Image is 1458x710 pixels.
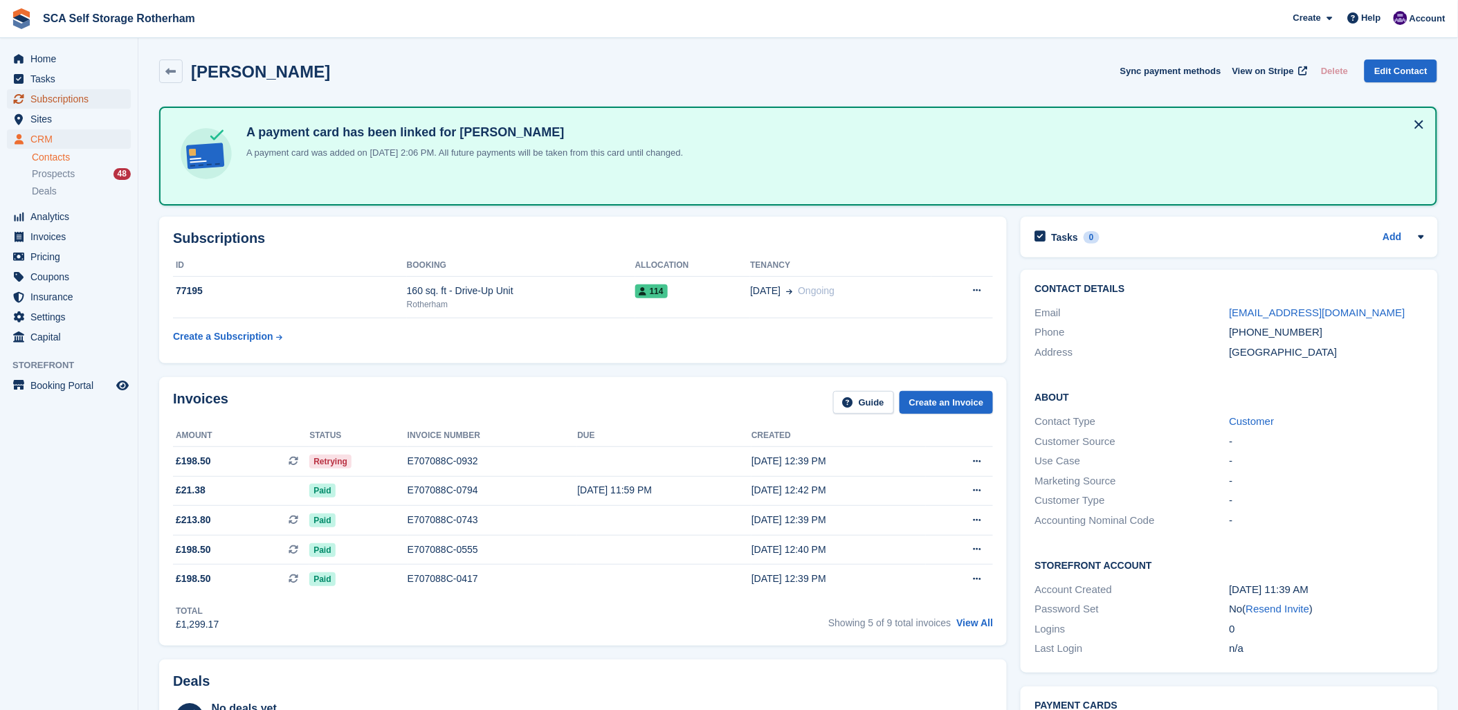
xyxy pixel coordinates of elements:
[1035,641,1229,657] div: Last Login
[30,69,113,89] span: Tasks
[7,129,131,149] a: menu
[1315,60,1354,82] button: Delete
[12,358,138,372] span: Storefront
[173,230,993,246] h2: Subscriptions
[7,307,131,327] a: menu
[828,617,951,628] span: Showing 5 of 9 total invoices
[176,454,211,468] span: £198.50
[30,307,113,327] span: Settings
[1230,307,1405,318] a: [EMAIL_ADDRESS][DOMAIN_NAME]
[173,425,309,447] th: Amount
[114,377,131,394] a: Preview store
[751,572,926,586] div: [DATE] 12:39 PM
[32,185,57,198] span: Deals
[1362,11,1381,25] span: Help
[1383,230,1402,246] a: Add
[1035,621,1229,637] div: Logins
[1230,434,1424,450] div: -
[751,543,926,557] div: [DATE] 12:40 PM
[751,483,926,498] div: [DATE] 12:42 PM
[32,167,75,181] span: Prospects
[1293,11,1321,25] span: Create
[30,129,113,149] span: CRM
[7,89,131,109] a: menu
[751,513,926,527] div: [DATE] 12:39 PM
[1243,603,1313,615] span: ( )
[1230,621,1424,637] div: 0
[408,543,578,557] div: E707088C-0555
[241,125,683,140] h4: A payment card has been linked for [PERSON_NAME]
[11,8,32,29] img: stora-icon-8386f47178a22dfd0bd8f6a31ec36ba5ce8667c1dd55bd0f319d3a0aa187defe.svg
[798,285,835,296] span: Ongoing
[7,109,131,129] a: menu
[1035,345,1229,361] div: Address
[37,7,201,30] a: SCA Self Storage Rotherham
[176,543,211,557] span: £198.50
[191,62,330,81] h2: [PERSON_NAME]
[176,605,219,617] div: Total
[1230,453,1424,469] div: -
[173,673,210,689] h2: Deals
[176,483,206,498] span: £21.38
[1230,345,1424,361] div: [GEOGRAPHIC_DATA]
[1230,325,1424,340] div: [PHONE_NUMBER]
[750,284,781,298] span: [DATE]
[241,146,683,160] p: A payment card was added on [DATE] 2:06 PM. All future payments will be taken from this card unti...
[1230,641,1424,657] div: n/a
[1230,582,1424,598] div: [DATE] 11:39 AM
[900,391,994,414] a: Create an Invoice
[635,255,751,277] th: Allocation
[1227,60,1311,82] a: View on Stripe
[1035,601,1229,617] div: Password Set
[635,284,668,298] span: 114
[7,69,131,89] a: menu
[1365,60,1437,82] a: Edit Contact
[1394,11,1407,25] img: Kelly Neesham
[1410,12,1446,26] span: Account
[7,287,131,307] a: menu
[1051,231,1078,244] h2: Tasks
[30,376,113,395] span: Booking Portal
[750,255,931,277] th: Tenancy
[30,327,113,347] span: Capital
[7,49,131,69] a: menu
[309,455,352,468] span: Retrying
[1035,582,1229,598] div: Account Created
[30,267,113,286] span: Coupons
[173,255,407,277] th: ID
[32,151,131,164] a: Contacts
[408,483,578,498] div: E707088C-0794
[408,425,578,447] th: Invoice number
[7,327,131,347] a: menu
[407,298,635,311] div: Rotherham
[408,513,578,527] div: E707088C-0743
[1230,601,1424,617] div: No
[30,89,113,109] span: Subscriptions
[1035,305,1229,321] div: Email
[1035,390,1423,403] h2: About
[577,483,751,498] div: [DATE] 11:59 PM
[1035,325,1229,340] div: Phone
[30,227,113,246] span: Invoices
[1035,558,1423,572] h2: Storefront Account
[751,454,926,468] div: [DATE] 12:39 PM
[173,284,407,298] div: 77195
[407,255,635,277] th: Booking
[30,109,113,129] span: Sites
[408,454,578,468] div: E707088C-0932
[1035,493,1229,509] div: Customer Type
[309,543,335,557] span: Paid
[7,227,131,246] a: menu
[173,329,273,344] div: Create a Subscription
[577,425,751,447] th: Due
[1246,603,1310,615] a: Resend Invite
[30,49,113,69] span: Home
[309,484,335,498] span: Paid
[173,391,228,414] h2: Invoices
[309,425,408,447] th: Status
[176,513,211,527] span: £213.80
[30,287,113,307] span: Insurance
[32,184,131,199] a: Deals
[1230,473,1424,489] div: -
[1230,513,1424,529] div: -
